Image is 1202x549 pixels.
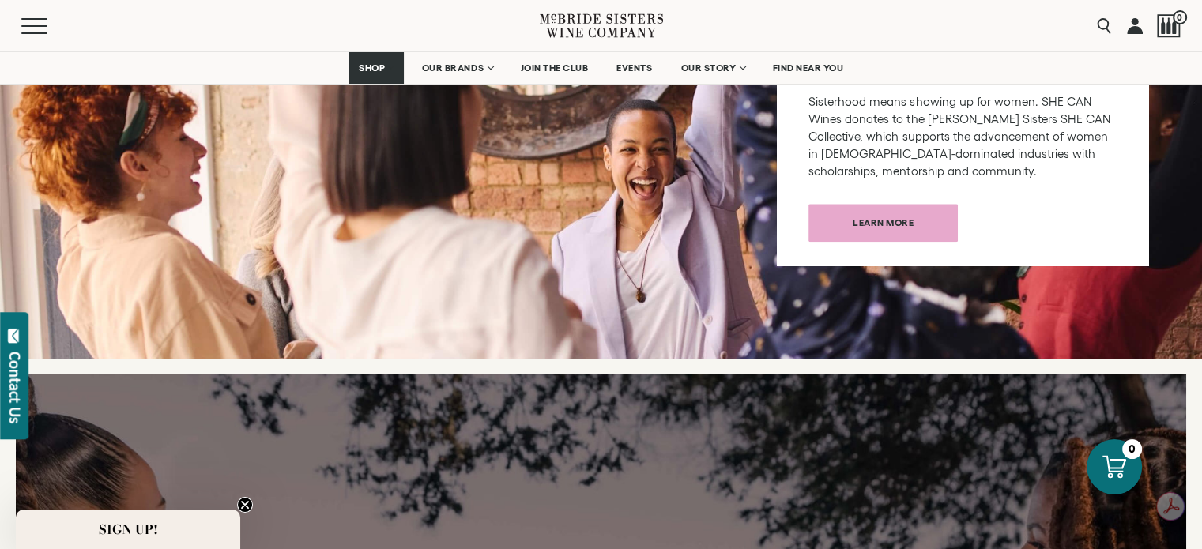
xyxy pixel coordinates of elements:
[616,62,652,73] span: EVENTS
[521,62,589,73] span: JOIN THE CLUB
[359,62,386,73] span: SHOP
[808,93,1117,180] p: Sisterhood means showing up for women. SHE CAN Wines donates to the [PERSON_NAME] Sisters SHE CAN...
[511,52,599,84] a: JOIN THE CLUB
[412,52,503,84] a: OUR BRANDS
[422,62,484,73] span: OUR BRANDS
[21,18,78,34] button: Mobile Menu Trigger
[773,62,844,73] span: FIND NEAR YOU
[16,510,240,549] div: SIGN UP!Close teaser
[99,520,158,539] span: SIGN UP!
[680,62,736,73] span: OUR STORY
[670,52,755,84] a: OUR STORY
[606,52,662,84] a: EVENTS
[763,52,854,84] a: FIND NEAR YOU
[237,497,253,513] button: Close teaser
[7,352,23,423] div: Contact Us
[349,52,404,84] a: SHOP
[1173,10,1187,24] span: 0
[808,204,958,242] a: Learn more
[1122,439,1142,459] div: 0
[825,207,941,238] span: Learn more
